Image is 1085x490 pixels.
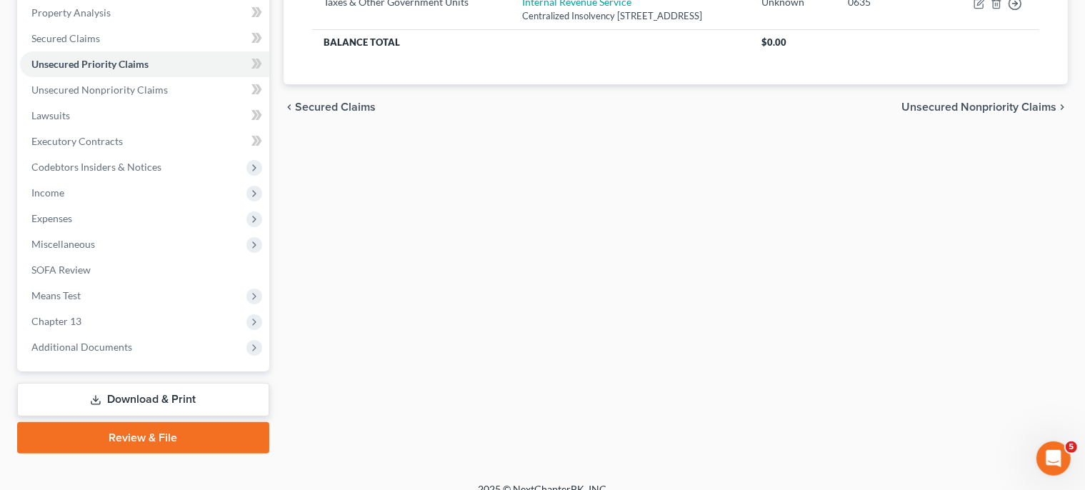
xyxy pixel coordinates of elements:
a: Lawsuits [20,103,269,129]
span: Lawsuits [31,109,70,121]
div: Centralized Insolvency [STREET_ADDRESS] [522,9,739,23]
span: Property Analysis [31,6,111,19]
th: Balance Total [312,29,751,55]
a: Secured Claims [20,26,269,51]
span: Miscellaneous [31,238,95,250]
a: Executory Contracts [20,129,269,154]
span: Secured Claims [295,101,376,113]
a: Download & Print [17,383,269,416]
span: Codebtors Insiders & Notices [31,161,161,173]
a: Unsecured Priority Claims [20,51,269,77]
span: $0.00 [762,36,787,48]
span: Executory Contracts [31,135,123,147]
button: Unsecured Nonpriority Claims chevron_right [901,101,1068,113]
span: Secured Claims [31,32,100,44]
span: Expenses [31,212,72,224]
span: Unsecured Nonpriority Claims [901,101,1056,113]
i: chevron_left [284,101,295,113]
iframe: Intercom live chat [1036,441,1071,476]
a: SOFA Review [20,257,269,283]
span: Income [31,186,64,199]
i: chevron_right [1056,101,1068,113]
span: Means Test [31,289,81,301]
a: Unsecured Nonpriority Claims [20,77,269,103]
span: Chapter 13 [31,315,81,327]
span: Unsecured Nonpriority Claims [31,84,168,96]
a: Review & File [17,422,269,454]
span: SOFA Review [31,264,91,276]
button: chevron_left Secured Claims [284,101,376,113]
span: Unsecured Priority Claims [31,58,149,70]
span: Additional Documents [31,341,132,353]
span: 5 [1066,441,1077,453]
